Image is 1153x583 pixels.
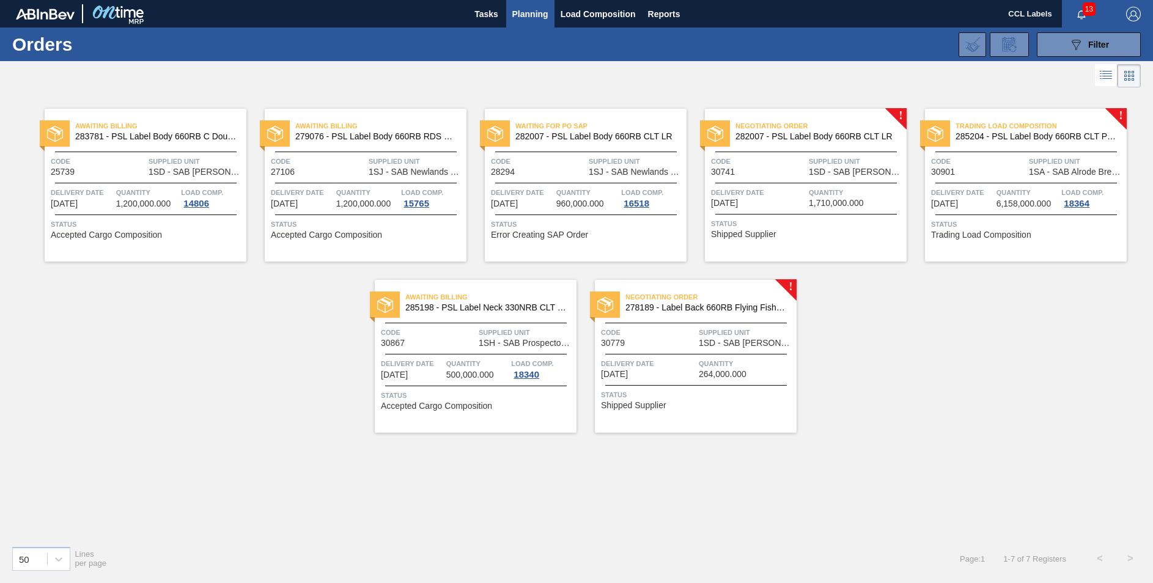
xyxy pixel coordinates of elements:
[699,370,746,379] span: 264,000.000
[931,218,1124,230] span: Status
[336,186,399,199] span: Quantity
[295,132,457,141] span: 279076 - PSL Label Body 660RB RDS Org (Blast)
[47,126,63,142] img: status
[1061,186,1124,208] a: Load Comp.18364
[711,167,735,177] span: 30741
[621,199,652,208] div: 16518
[711,155,806,167] span: Code
[1126,7,1141,21] img: Logout
[931,155,1026,167] span: Code
[181,199,212,208] div: 14806
[1029,167,1124,177] span: 1SA - SAB Alrode Brewery
[377,297,393,313] img: status
[473,7,500,21] span: Tasks
[479,339,573,348] span: 1SH - SAB Prospecton Brewery
[1088,40,1109,50] span: Filter
[699,326,794,339] span: Supplied Unit
[625,303,787,312] span: 278189 - Label Back 660RB Flying Fish Lemon 2020
[576,280,797,433] a: !statusNegotiating Order278189 - Label Back 660RB Flying Fish Lemon 2020Code30779Supplied Unit1SD...
[1115,543,1146,574] button: >
[959,32,986,57] div: Import Order Negotiation
[381,370,408,380] span: 08/23/2025
[336,199,391,208] span: 1,200,000.000
[381,326,476,339] span: Code
[625,291,797,303] span: Negotiating Order
[601,326,696,339] span: Code
[51,186,113,199] span: Delivery Date
[1061,186,1103,199] span: Load Comp.
[149,155,243,167] span: Supplied Unit
[601,401,666,410] span: Shipped Supplier
[75,132,237,141] span: 283781 - PSL Label Body 660RB C Double Up
[515,120,687,132] span: Waiting for PO SAP
[51,155,146,167] span: Code
[51,167,75,177] span: 25739
[589,155,683,167] span: Supplied Unit
[809,167,904,177] span: 1SD - SAB Rosslyn Brewery
[601,339,625,348] span: 30779
[1003,554,1066,563] span: 1 - 7 of 7 Registers
[809,199,864,208] span: 1,710,000.000
[996,199,1052,208] span: 6,158,000.000
[809,155,904,167] span: Supplied Unit
[735,120,907,132] span: Negotiating Order
[1083,2,1096,16] span: 13
[26,109,246,262] a: statusAwaiting Billing283781 - PSL Label Body 660RB C Double UpCode25739Supplied Unit1SD - SAB [P...
[295,120,466,132] span: Awaiting Billing
[271,167,295,177] span: 27106
[491,167,515,177] span: 28294
[931,186,993,199] span: Delivery Date
[711,199,738,208] span: 08/15/2025
[381,358,443,370] span: Delivery Date
[512,7,548,21] span: Planning
[1029,155,1124,167] span: Supplied Unit
[369,155,463,167] span: Supplied Unit
[907,109,1127,262] a: !statusTrading Load Composition285204 - PSL Label Body 660RB CLT PU 25Code30901Supplied Unit1SA -...
[1118,64,1141,87] div: Card Vision
[931,199,958,208] span: 08/23/2025
[12,37,194,51] h1: Orders
[446,358,509,370] span: Quantity
[51,199,78,208] span: 01/18/2025
[996,186,1059,199] span: Quantity
[116,199,171,208] span: 1,200,000.000
[75,120,246,132] span: Awaiting Billing
[511,358,553,370] span: Load Comp.
[511,370,542,380] div: 18340
[1085,543,1115,574] button: <
[271,218,463,230] span: Status
[116,186,179,199] span: Quantity
[51,218,243,230] span: Status
[990,32,1029,57] div: Order Review Request
[956,120,1127,132] span: Trading Load Composition
[51,230,162,240] span: Accepted Cargo Composition
[381,389,573,402] span: Status
[479,326,573,339] span: Supplied Unit
[16,9,75,20] img: TNhmsLtSVTkK8tSr43FrP2fwEKptu5GPRR3wAAAABJRU5ErkJggg==
[1062,5,1101,23] button: Notifications
[511,358,573,380] a: Load Comp.18340
[181,186,243,208] a: Load Comp.14806
[648,7,680,21] span: Reports
[401,186,463,208] a: Load Comp.15765
[401,186,443,199] span: Load Comp.
[401,199,432,208] div: 15765
[601,358,696,370] span: Delivery Date
[487,126,503,142] img: status
[491,199,518,208] span: 05/10/2025
[271,186,333,199] span: Delivery Date
[267,126,283,142] img: status
[491,218,683,230] span: Status
[699,339,794,348] span: 1SD - SAB Rosslyn Brewery
[491,230,588,240] span: Error Creating SAP Order
[601,370,628,379] span: 08/27/2025
[466,109,687,262] a: statusWaiting for PO SAP282007 - PSL Label Body 660RB CLT LRCode28294Supplied Unit1SJ - SAB Newla...
[556,199,604,208] span: 960,000.000
[597,297,613,313] img: status
[589,167,683,177] span: 1SJ - SAB Newlands Brewery
[149,167,243,177] span: 1SD - SAB Rosslyn Brewery
[699,358,794,370] span: Quantity
[181,186,223,199] span: Load Comp.
[556,186,619,199] span: Quantity
[711,230,776,239] span: Shipped Supplier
